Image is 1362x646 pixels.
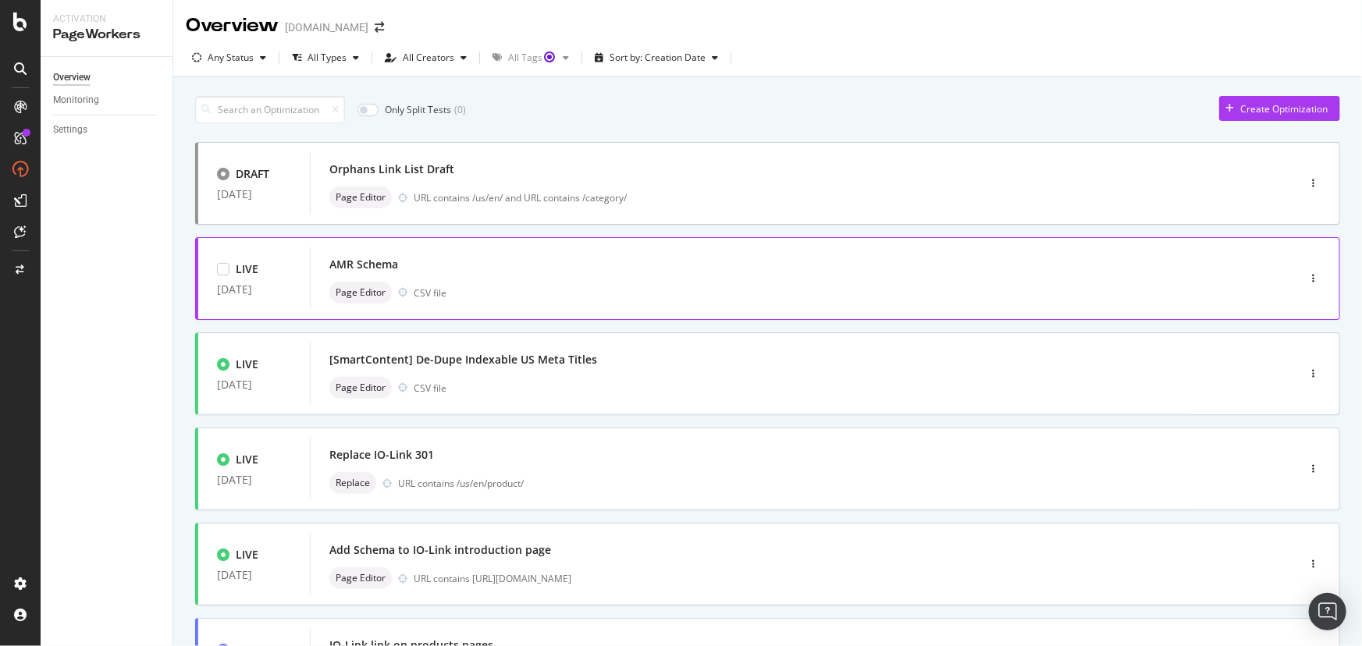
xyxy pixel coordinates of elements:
div: All Types [308,53,347,62]
div: [DATE] [217,378,291,391]
div: LIVE [236,261,258,277]
div: [DATE] [217,188,291,201]
div: CSV file [414,286,446,300]
div: [DATE] [217,474,291,486]
button: Sort by: Creation Date [589,45,724,70]
span: Replace [336,478,370,488]
a: Settings [53,122,162,138]
div: Only Split Tests [385,103,451,116]
div: neutral label [329,567,392,589]
button: All TagsTooltip anchor [486,45,575,70]
div: LIVE [236,357,258,372]
div: [DATE] [217,283,291,296]
button: All Creators [379,45,473,70]
span: Page Editor [336,383,386,392]
div: neutral label [329,472,376,494]
div: [SmartContent] De-Dupe Indexable US Meta Titles [329,352,597,367]
span: Page Editor [336,288,386,297]
div: neutral label [329,186,392,208]
div: [DOMAIN_NAME] [285,20,368,35]
div: Sort by: Creation Date [610,53,706,62]
div: PageWorkers [53,26,160,44]
div: Activation [53,12,160,26]
div: Replace IO-Link 301 [329,447,434,463]
button: All Types [286,45,365,70]
div: LIVE [236,452,258,467]
span: Page Editor [336,193,386,202]
div: Add Schema to IO-Link introduction page [329,542,551,558]
div: Settings [53,122,87,138]
div: neutral label [329,282,392,303]
div: LIVE [236,547,258,563]
button: Any Status [186,45,272,70]
div: CSV file [414,382,446,395]
span: Page Editor [336,573,386,583]
div: arrow-right-arrow-left [375,22,384,33]
div: Open Intercom Messenger [1309,593,1346,630]
div: URL contains /us/en/product/ [398,477,1231,490]
div: Tooltip anchor [542,50,557,64]
input: Search an Optimization [195,96,345,123]
div: All Tags [508,53,557,62]
a: Monitoring [53,92,162,108]
div: URL contains /us/en/ and URL contains /category/ [414,191,1231,204]
div: DRAFT [236,166,269,182]
div: Create Optimization [1240,102,1328,115]
div: All Creators [403,53,454,62]
div: Overview [53,69,91,86]
a: Overview [53,69,162,86]
div: Orphans Link List Draft [329,161,454,177]
div: Monitoring [53,92,99,108]
div: Overview [186,12,279,39]
div: Any Status [208,53,254,62]
div: neutral label [329,377,392,399]
div: [DATE] [217,569,291,581]
div: URL contains [URL][DOMAIN_NAME] [414,572,1231,585]
button: Create Optimization [1219,96,1340,121]
div: AMR Schema [329,257,398,272]
div: ( 0 ) [454,103,466,116]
